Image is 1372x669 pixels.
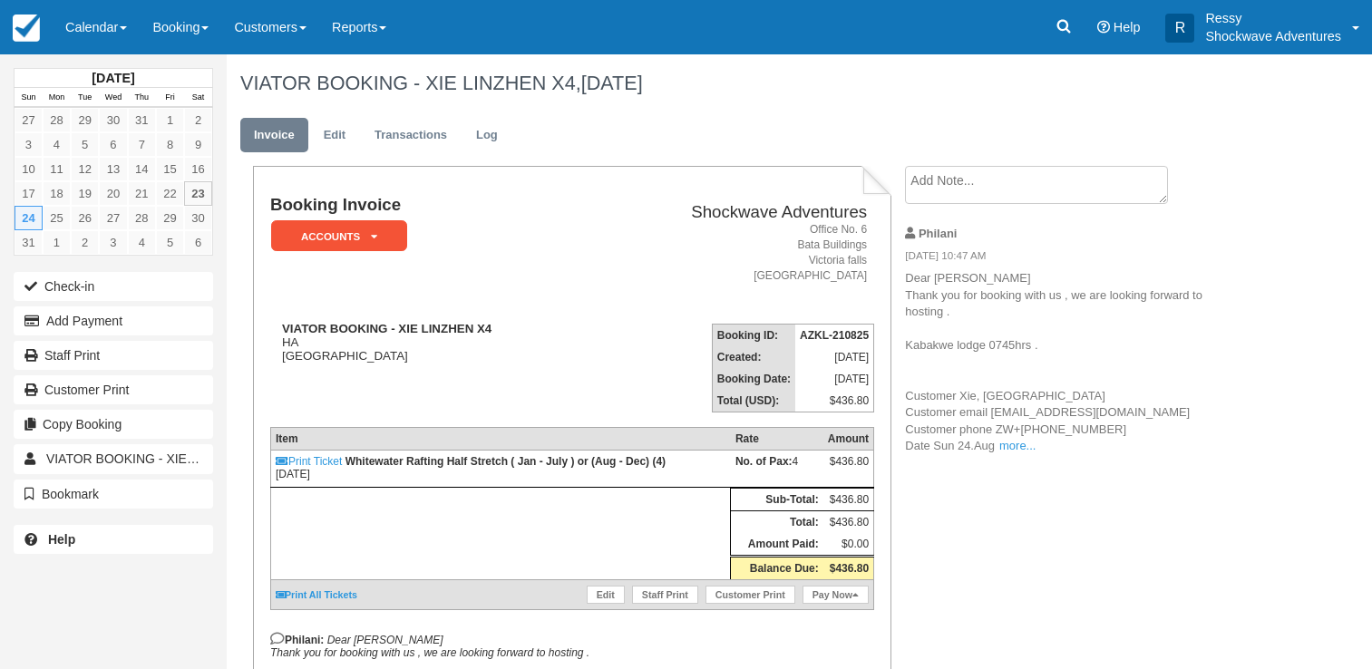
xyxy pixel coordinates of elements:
td: [DATE] [795,346,874,368]
th: Booking Date: [712,368,795,390]
a: 30 [99,108,127,132]
td: $436.80 [795,390,874,412]
strong: $436.80 [830,562,869,575]
a: more... [999,439,1036,452]
strong: No. of Pax [735,455,793,468]
th: Item [270,428,730,451]
th: Sun [15,88,43,108]
em: [DATE] 10:47 AM [905,248,1211,268]
span: VIATOR BOOKING - XIE LINZHEN X4 [46,451,264,466]
a: 18 [43,181,71,206]
a: 5 [156,230,184,255]
button: Bookmark [14,480,213,509]
span: [DATE] [581,72,643,94]
strong: Philani: [270,634,324,646]
a: 10 [15,157,43,181]
td: $436.80 [823,489,874,511]
strong: VIATOR BOOKING - XIE LINZHEN X4 [282,322,491,335]
a: 6 [184,230,212,255]
a: Print All Tickets [276,589,357,600]
th: Sat [184,88,212,108]
th: Amount Paid: [731,533,823,557]
td: 4 [731,451,823,488]
img: checkfront-main-nav-mini-logo.png [13,15,40,42]
a: 16 [184,157,212,181]
a: 28 [43,108,71,132]
button: Copy Booking [14,410,213,439]
a: 25 [43,206,71,230]
a: VIATOR BOOKING - XIE LINZHEN X4 [14,444,213,473]
p: Ressy [1205,9,1341,27]
button: Add Payment [14,306,213,335]
a: 24 [15,206,43,230]
a: 17 [15,181,43,206]
a: 29 [156,206,184,230]
a: 14 [128,157,156,181]
a: 20 [99,181,127,206]
strong: Whitewater Rafting Half Stretch ( Jan - July ) or (Aug - Dec) (4) [345,455,666,468]
th: Total: [731,511,823,534]
td: [DATE] [270,451,730,488]
a: 13 [99,157,127,181]
th: Mon [43,88,71,108]
a: Staff Print [632,586,698,604]
a: Customer Print [14,375,213,404]
th: Balance Due: [731,557,823,580]
a: 4 [43,132,71,157]
th: Fri [156,88,184,108]
th: Created: [712,346,795,368]
a: 27 [99,206,127,230]
a: Edit [310,118,359,153]
a: 3 [15,132,43,157]
a: 31 [15,230,43,255]
th: Sub-Total: [731,489,823,511]
a: 23 [184,181,212,206]
a: Customer Print [705,586,795,604]
a: 30 [184,206,212,230]
a: 11 [43,157,71,181]
a: 15 [156,157,184,181]
strong: [DATE] [92,71,134,85]
th: Tue [71,88,99,108]
a: 12 [71,157,99,181]
div: HA [GEOGRAPHIC_DATA] [270,322,595,363]
a: 22 [156,181,184,206]
a: Transactions [361,118,461,153]
h1: VIATOR BOOKING - XIE LINZHEN X4, [240,73,1242,94]
button: Check-in [14,272,213,301]
p: Shockwave Adventures [1205,27,1341,45]
th: Rate [731,428,823,451]
a: 28 [128,206,156,230]
span: Help [1114,20,1141,34]
td: $0.00 [823,533,874,557]
a: Print Ticket [276,455,342,468]
a: Log [462,118,511,153]
h1: Booking Invoice [270,196,595,215]
a: Help [14,525,213,554]
a: ACCOUNTS [270,219,401,253]
a: 6 [99,132,127,157]
a: 19 [71,181,99,206]
th: Thu [128,88,156,108]
a: 27 [15,108,43,132]
a: 7 [128,132,156,157]
a: Pay Now [803,586,869,604]
i: Help [1097,21,1110,34]
strong: Philani [919,227,957,240]
a: 26 [71,206,99,230]
a: 2 [184,108,212,132]
a: Edit [587,586,625,604]
th: Wed [99,88,127,108]
p: Dear [PERSON_NAME] Thank you for booking with us , we are looking forward to hosting . Kabakwe lo... [905,270,1211,455]
div: $436.80 [828,455,869,482]
a: Invoice [240,118,308,153]
b: Help [48,532,75,547]
td: $436.80 [823,511,874,534]
div: R [1165,14,1194,43]
a: 29 [71,108,99,132]
a: 4 [128,230,156,255]
h2: Shockwave Adventures [602,203,867,222]
a: 3 [99,230,127,255]
a: 9 [184,132,212,157]
a: 8 [156,132,184,157]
